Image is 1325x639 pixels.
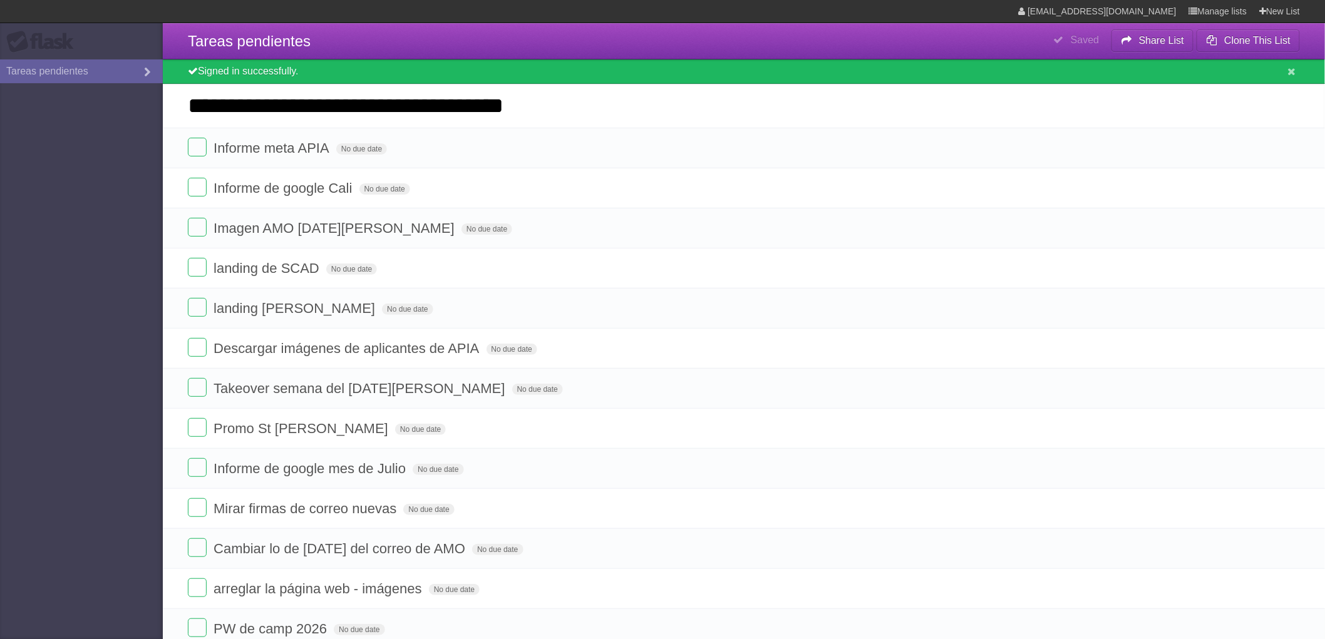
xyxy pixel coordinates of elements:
span: No due date [512,384,563,395]
span: No due date [395,424,446,435]
label: Done [188,498,207,517]
span: Informe de google mes de Julio [214,461,409,476]
span: No due date [413,464,463,475]
span: arreglar la página web - imágenes [214,581,425,596]
label: Done [188,178,207,197]
b: Saved [1071,34,1099,45]
button: Share List [1111,29,1194,52]
span: No due date [487,344,537,355]
span: landing [PERSON_NAME] [214,300,378,316]
span: Tareas pendientes [188,33,311,49]
span: No due date [336,143,387,155]
label: Done [188,298,207,317]
span: No due date [461,223,512,235]
span: No due date [359,183,410,195]
label: Done [188,338,207,357]
span: Informe meta APIA [214,140,333,156]
label: Done [188,538,207,557]
label: Done [188,218,207,237]
span: No due date [326,263,377,275]
span: Descargar imágenes de aplicantes de APIA [214,340,482,356]
div: Flask [6,31,81,53]
span: Informe de google Cali [214,180,355,196]
span: No due date [382,304,433,315]
span: Mirar firmas de correo nuevas [214,501,400,516]
label: Done [188,418,207,437]
span: Promo St [PERSON_NAME] [214,421,391,436]
span: landing de SCAD [214,260,322,276]
b: Share List [1139,35,1184,46]
button: Clone This List [1197,29,1300,52]
label: Done [188,138,207,156]
div: Signed in successfully. [163,59,1325,84]
label: Done [188,458,207,477]
span: No due date [403,504,454,515]
span: Imagen AMO [DATE][PERSON_NAME] [214,220,458,236]
label: Done [188,618,207,637]
span: No due date [429,584,480,595]
label: Done [188,378,207,397]
label: Done [188,578,207,597]
span: Takeover semana del [DATE][PERSON_NAME] [214,381,508,396]
label: Done [188,258,207,277]
b: Clone This List [1224,35,1291,46]
span: No due date [334,624,384,635]
span: No due date [472,544,523,555]
span: PW de camp 2026 [214,621,330,636]
span: Cambiar lo de [DATE] del correo de AMO [214,541,468,556]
